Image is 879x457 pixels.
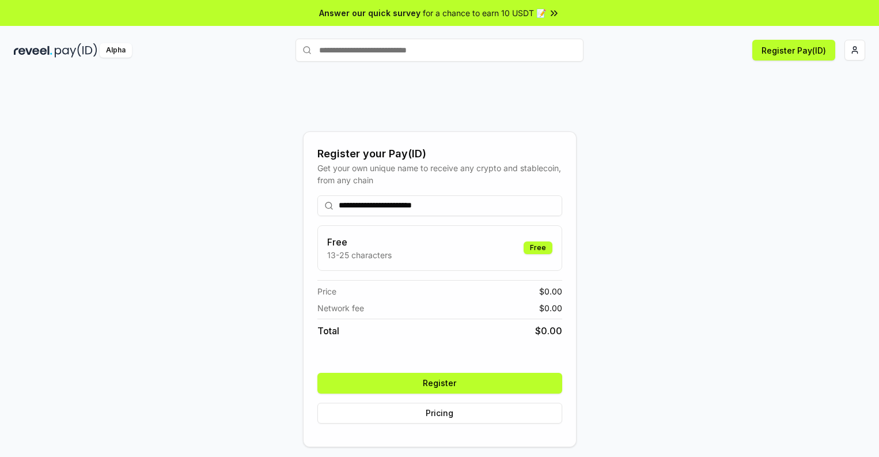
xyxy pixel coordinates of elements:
[317,373,562,394] button: Register
[327,235,392,249] h3: Free
[317,146,562,162] div: Register your Pay(ID)
[317,324,339,338] span: Total
[539,285,562,297] span: $ 0.00
[317,162,562,186] div: Get your own unique name to receive any crypto and stablecoin, from any chain
[317,403,562,424] button: Pricing
[539,302,562,314] span: $ 0.00
[100,43,132,58] div: Alpha
[55,43,97,58] img: pay_id
[317,302,364,314] span: Network fee
[327,249,392,261] p: 13-25 characters
[317,285,336,297] span: Price
[524,241,552,254] div: Free
[423,7,546,19] span: for a chance to earn 10 USDT 📝
[752,40,835,61] button: Register Pay(ID)
[319,7,420,19] span: Answer our quick survey
[14,43,52,58] img: reveel_dark
[535,324,562,338] span: $ 0.00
